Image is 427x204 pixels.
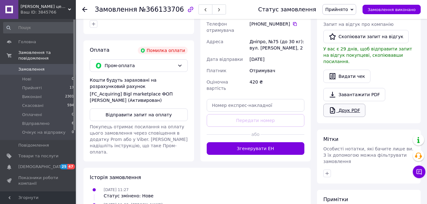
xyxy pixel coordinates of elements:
div: Статус замовлення [258,6,316,13]
input: Номер експрес-накладної [207,99,305,112]
button: Скопіювати запит на відгук [323,30,409,43]
span: 594 [67,103,74,108]
div: Отримувач [248,65,306,76]
span: або [251,131,260,137]
span: Телефон отримувача [207,21,234,33]
button: Видати чек [323,70,370,83]
div: [DATE] [248,54,306,65]
div: Помилка оплати [138,47,188,54]
span: Оплачені [22,112,42,118]
span: 0 [72,130,74,135]
span: [DATE] 11:27 [104,188,129,192]
div: [FC_Acquiring] Bigl marketplace ФОП [PERSON_NAME] (Активирован) [90,91,188,103]
span: Головна [18,39,36,45]
button: Відправити запит на оплату [90,108,188,121]
span: 2301 [65,94,74,100]
div: Дніпро, №75 (до 30 кг): вул. [PERSON_NAME], 2 [248,36,306,54]
span: 17 [70,85,74,91]
span: 6 [72,121,74,126]
span: Історія замовлення [90,174,141,180]
span: Скасовані [22,103,44,108]
input: Пошук [3,22,75,33]
span: [DEMOGRAPHIC_DATA] [18,164,65,170]
span: Показники роботи компанії [18,175,58,186]
span: 0 [72,112,74,118]
div: Статус змінено: Нове [104,193,154,199]
span: Примітки [323,196,348,202]
span: Садовий центр Велет www.velet.com.ua [21,4,68,9]
span: Замовлення [18,67,45,72]
span: Виконані [22,94,42,100]
span: Покупець отримає посилання на оплату цього замовлення через сповіщення в додатку Prom або у Viber... [90,124,187,154]
span: Особисті нотатки, які бачите лише ви. З їх допомогою можна фільтрувати замовлення [323,146,413,164]
a: Друк PDF [323,104,365,117]
span: Замовлення виконано [368,7,416,12]
span: Адреса [207,39,223,44]
div: 420 ₴ [248,76,306,94]
span: Нові [22,76,31,82]
span: Запит на відгук про компанію [323,22,393,27]
span: Відправлено [22,121,50,126]
span: 0 [72,76,74,82]
span: 47 [67,164,75,169]
span: Очікує на відправку [22,130,65,135]
button: Чат з покупцем [413,166,425,178]
span: Платник [207,68,227,73]
span: Повідомлення [18,143,49,148]
div: [PHONE_NUMBER] [250,21,304,27]
span: Оплата [90,47,109,53]
span: Мітки [323,136,339,142]
span: Оціночна вартість [207,79,228,91]
span: Товари та послуги [18,153,58,159]
div: Кошти будуть зараховані на розрахунковий рахунок [90,77,188,103]
span: Замовлення та повідомлення [18,50,76,61]
button: Замовлення виконано [363,5,421,14]
span: №366133706 [139,6,184,13]
a: Завантажити PDF [323,88,385,101]
span: 25 [60,164,67,169]
div: Ваш ID: 3845766 [21,9,76,15]
span: Прийняті [22,85,42,91]
span: Замовлення [95,6,137,13]
button: Згенерувати ЕН [207,142,305,155]
span: Пром-оплата [105,62,175,69]
div: Повернутися назад [82,6,87,13]
span: Дата відправки [207,57,243,62]
span: У вас є 29 днів, щоб відправити запит на відгук покупцеві, скопіювавши посилання. [323,46,412,64]
span: Прийнято [325,7,348,12]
